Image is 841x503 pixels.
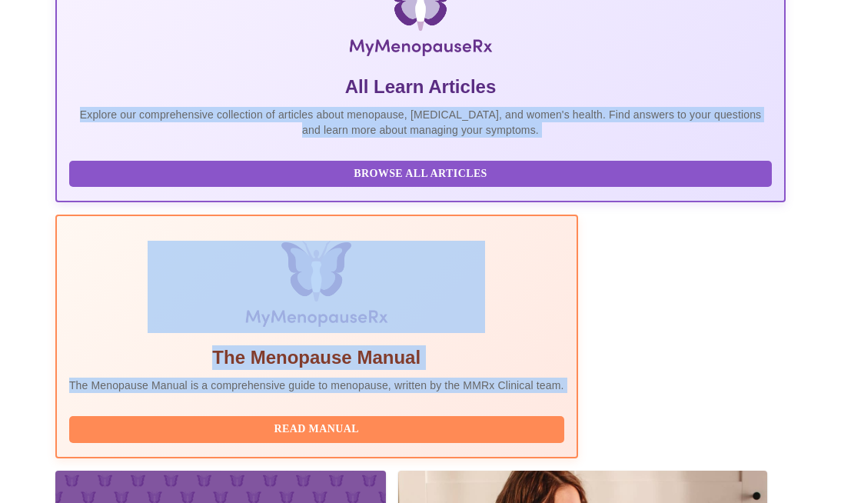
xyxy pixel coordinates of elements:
p: Explore our comprehensive collection of articles about menopause, [MEDICAL_DATA], and women's hea... [69,107,772,138]
a: Read Manual [69,421,568,435]
button: Read Manual [69,416,564,443]
span: Read Manual [85,420,549,439]
span: Browse All Articles [85,165,756,184]
p: The Menopause Manual is a comprehensive guide to menopause, written by the MMRx Clinical team. [69,378,564,393]
a: Browse All Articles [69,166,776,179]
button: Browse All Articles [69,161,772,188]
h5: All Learn Articles [69,75,772,99]
img: Menopause Manual [148,241,485,333]
h5: The Menopause Manual [69,345,564,370]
